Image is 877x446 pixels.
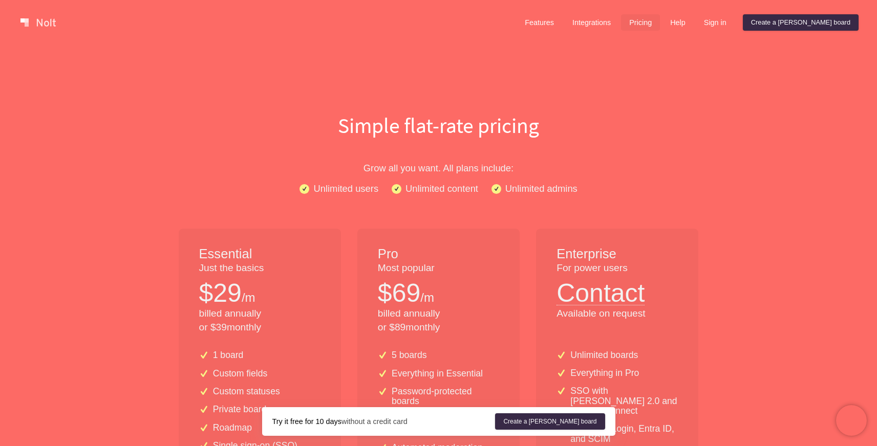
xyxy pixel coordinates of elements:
[213,369,268,378] p: Custom fields
[199,261,320,275] p: Just the basics
[696,14,735,31] a: Sign in
[111,161,766,175] p: Grow all you want. All plans include:
[570,368,639,378] p: Everything in Pro
[272,416,496,427] div: without a credit card
[378,261,499,275] p: Most popular
[505,181,577,196] p: Unlimited admins
[242,289,255,306] p: /m
[378,307,499,334] p: billed annually or $ 89 monthly
[378,275,420,311] p: $ 69
[199,307,320,334] p: billed annually or $ 39 monthly
[313,181,378,196] p: Unlimited users
[378,245,499,263] h1: Pro
[199,245,320,263] h1: Essential
[213,405,271,414] p: Private boards
[199,275,242,311] p: $ 29
[564,14,619,31] a: Integrations
[392,369,483,378] p: Everything in Essential
[392,350,426,360] p: 5 boards
[557,245,678,263] h1: Enterprise
[111,110,766,140] h1: Simple flat-rate pricing
[557,261,678,275] p: For power users
[213,350,244,360] p: 1 board
[570,350,638,360] p: Unlimited boards
[557,275,645,305] button: Contact
[405,181,478,196] p: Unlimited content
[213,387,280,396] p: Custom statuses
[517,14,562,31] a: Features
[557,307,678,321] p: Available on request
[570,386,678,416] p: SSO with [PERSON_NAME] 2.0 and OpenID Connect
[420,289,434,306] p: /m
[392,387,499,407] p: Password-protected boards
[621,14,660,31] a: Pricing
[495,413,605,430] a: Create a [PERSON_NAME] board
[662,14,694,31] a: Help
[272,417,341,426] strong: Try it free for 10 days
[836,405,867,436] iframe: Chatra live chat
[743,14,859,31] a: Create a [PERSON_NAME] board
